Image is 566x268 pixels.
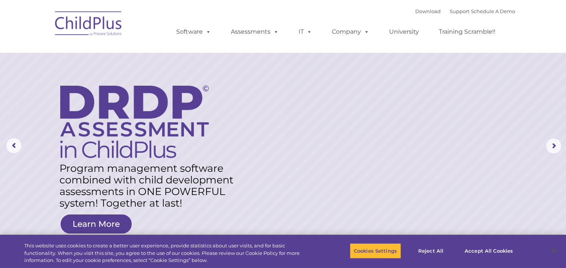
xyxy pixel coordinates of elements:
[291,24,319,39] a: IT
[431,24,503,39] a: Training Scramble!!
[169,24,218,39] a: Software
[324,24,377,39] a: Company
[223,24,286,39] a: Assessments
[450,8,469,14] a: Support
[382,24,426,39] a: University
[59,162,241,209] rs-layer: Program management software combined with child development assessments in ONE POWERFUL system! T...
[407,243,454,259] button: Reject All
[350,243,401,259] button: Cookies Settings
[60,85,209,158] img: DRDP Assessment in ChildPlus
[461,243,517,259] button: Accept All Cookies
[104,49,127,55] span: Last name
[415,8,515,14] font: |
[104,80,136,86] span: Phone number
[546,243,562,259] button: Close
[61,214,132,234] a: Learn More
[24,242,311,264] div: This website uses cookies to create a better user experience, provide statistics about user visit...
[51,6,126,43] img: ChildPlus by Procare Solutions
[471,8,515,14] a: Schedule A Demo
[415,8,441,14] a: Download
